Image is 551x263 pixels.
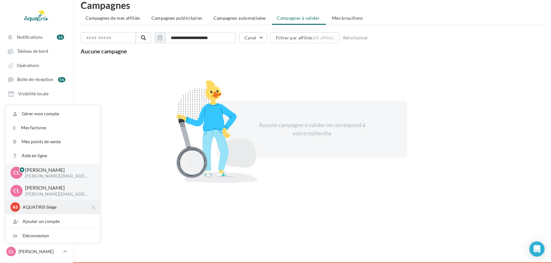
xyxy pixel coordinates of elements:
[5,229,100,243] div: Déconnexion
[529,241,545,257] div: Open Intercom Messenger
[57,35,64,40] div: 16
[151,15,202,21] span: Campagnes publicitaires
[17,77,53,82] span: Boîte de réception
[4,116,69,127] a: Mon réseau
[14,187,20,194] span: CL
[4,31,67,43] button: Notifications 16
[17,34,43,40] span: Notifications
[4,45,69,57] a: Tableau de bord
[86,15,140,21] span: Campagnes de mes affiliés
[14,169,20,177] span: CL
[4,144,69,155] a: Boutique en ligne
[25,184,90,192] p: [PERSON_NAME]
[4,88,69,99] a: Visibilité locale
[5,121,100,135] a: Mes factures
[25,166,90,174] p: [PERSON_NAME]
[332,15,363,21] span: Mes brouillons
[12,204,18,210] span: AS
[341,34,371,42] button: Réinitialiser
[58,77,65,82] div: 56
[4,59,69,71] a: Opérations
[4,73,69,85] a: Boîte de réception 56
[23,204,92,210] p: AQUATIRIS Siège
[5,135,100,149] a: Mes points de vente
[17,49,48,54] span: Tableau de bord
[5,214,100,228] div: Ajouter un compte
[5,246,68,258] a: CL [PERSON_NAME]
[25,173,90,179] p: [PERSON_NAME][EMAIL_ADDRESS][DOMAIN_NAME]
[5,107,100,121] a: Gérer mon compte
[17,63,39,68] span: Opérations
[18,248,61,255] p: [PERSON_NAME]
[4,130,69,142] a: Campagnes
[239,32,267,43] button: Canal
[214,15,266,21] span: Campagnes automatisées
[5,149,100,163] a: Aide en ligne
[9,248,14,255] span: CL
[4,102,69,113] a: Médiathèque
[257,121,367,137] div: Aucune campagne à valider ne correspond à votre recherche
[81,0,543,10] h1: Campagnes
[313,35,334,40] div: (68 affiliés)
[25,192,90,197] p: [PERSON_NAME][EMAIL_ADDRESS][DOMAIN_NAME]
[81,48,127,55] span: Aucune campagne
[18,91,49,97] span: Visibilité locale
[270,32,340,43] button: Filtrer par affiliés(68 affiliés)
